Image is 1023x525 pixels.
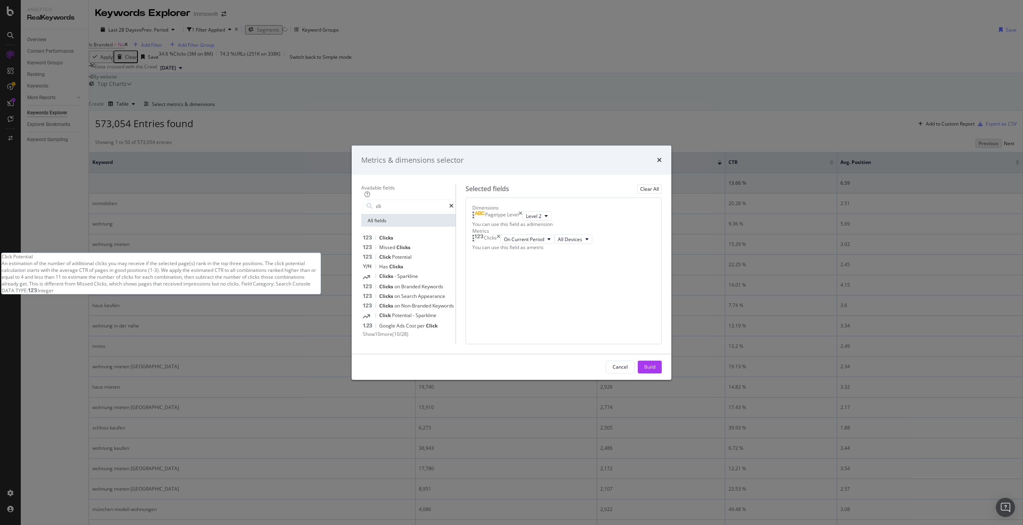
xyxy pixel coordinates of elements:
[379,273,394,279] span: Clicks
[422,283,443,290] span: Keywords
[392,331,408,337] span: ( 10 / 28 )
[485,211,519,221] div: Pagetype Level
[375,200,449,212] input: Search by field name
[416,312,436,319] span: Sparkline
[606,361,635,373] button: Cancel
[406,322,417,329] span: Cost
[484,234,497,244] div: Clicks
[394,273,397,279] span: -
[401,302,432,309] span: Non-Branded
[638,361,662,373] button: Build
[379,263,389,270] span: Has
[379,254,392,260] span: Click
[417,322,426,329] span: per
[2,253,320,260] div: Click Potential
[379,293,394,299] span: Clicks
[379,322,396,329] span: Google
[657,155,662,165] div: times
[522,211,551,221] button: Level 2
[500,234,554,244] button: On Current Period
[519,211,522,221] div: times
[554,234,592,244] button: All Devices
[401,293,418,299] span: Search
[379,312,392,319] span: Click
[352,145,671,379] div: modal
[472,204,655,211] div: Dimensions
[644,363,655,370] div: Build
[361,184,456,191] div: Available fields
[2,260,320,287] div: An estimation of the number of additional clicks you may receive if the selected page(s) rank in ...
[558,236,582,243] span: All Devices
[363,331,392,337] span: Show 10 more
[379,234,393,241] span: Clicks
[379,283,394,290] span: Clicks
[392,254,412,260] span: Potential
[401,283,422,290] span: Branded
[497,234,500,244] div: times
[613,363,628,370] div: Cancel
[397,273,418,279] span: Sparkline
[394,283,401,290] span: on
[504,236,544,243] span: On Current Period
[426,322,438,329] span: Click
[526,213,541,220] span: Level 2
[466,184,509,194] div: Selected fields
[38,287,54,294] span: Integer
[996,498,1015,517] div: Open Intercom Messenger
[2,287,28,294] span: DATA TYPE:
[472,228,655,234] div: Metrics
[394,293,401,299] span: on
[640,186,659,192] div: Clear All
[394,302,401,309] span: on
[361,155,464,165] div: Metrics & dimensions selector
[418,293,445,299] span: Appearance
[472,211,655,221] div: Pagetype LeveltimesLevel 2
[472,244,655,251] div: You can use this field as a metric
[472,221,655,228] div: You can use this field as a dimension
[432,302,454,309] span: Keywords
[396,244,410,251] span: Clicks
[396,322,406,329] span: Ads
[361,214,456,227] div: All fields
[379,244,396,251] span: Missed
[413,312,416,319] span: -
[379,302,394,309] span: Clicks
[392,312,413,319] span: Potential
[637,184,662,194] button: Clear All
[389,263,403,270] span: Clicks
[472,234,655,244] div: ClickstimesOn Current PeriodAll Devices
